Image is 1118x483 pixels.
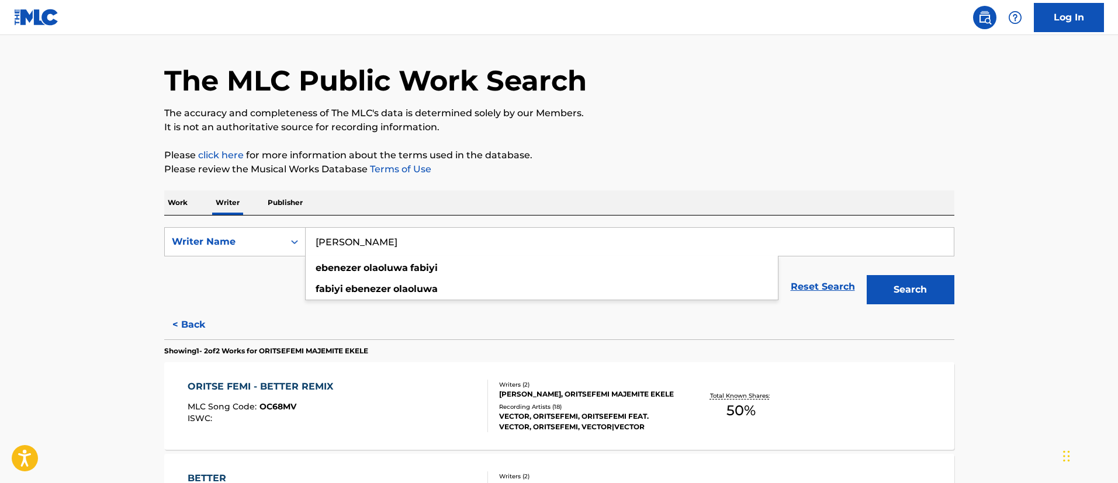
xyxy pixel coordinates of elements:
span: 50 % [726,400,756,421]
strong: fabiyi [316,283,343,294]
iframe: Chat Widget [1060,427,1118,483]
p: Total Known Shares: [710,391,773,400]
p: Please for more information about the terms used in the database. [164,148,954,162]
div: Recording Artists ( 18 ) [499,402,676,411]
span: OC68MV [259,401,296,412]
div: Help [1003,6,1027,29]
p: Publisher [264,190,306,215]
a: Terms of Use [368,164,431,175]
form: Search Form [164,227,954,310]
div: Drag [1063,439,1070,474]
strong: fabiyi [410,262,438,273]
h1: The MLC Public Work Search [164,63,587,98]
div: Writers ( 2 ) [499,472,676,481]
img: search [978,11,992,25]
span: ISWC : [188,413,215,423]
a: ORITSE FEMI - BETTER REMIXMLC Song Code:OC68MVISWC:Writers (2)[PERSON_NAME], ORITSEFEMI MAJEMITE ... [164,362,954,450]
div: VECTOR, ORITSEFEMI, ORITSEFEMI FEAT. VECTOR, ORITSEFEMI, VECTOR|VECTOR [499,411,676,432]
p: Showing 1 - 2 of 2 Works for ORITSEFEMI MAJEMITE EKELE [164,346,368,356]
p: Writer [212,190,243,215]
a: click here [198,150,244,161]
button: < Back [164,310,234,339]
div: Writers ( 2 ) [499,380,676,389]
strong: ebenezer [345,283,391,294]
span: MLC Song Code : [188,401,259,412]
div: ORITSE FEMI - BETTER REMIX [188,380,339,394]
div: [PERSON_NAME], ORITSEFEMI MAJEMITE EKELE [499,389,676,399]
button: Search [867,275,954,304]
strong: olaoluwa [364,262,408,273]
a: Public Search [973,6,996,29]
p: It is not an authoritative source for recording information. [164,120,954,134]
p: Work [164,190,191,215]
img: help [1008,11,1022,25]
a: Reset Search [785,274,861,300]
p: The accuracy and completeness of The MLC's data is determined solely by our Members. [164,106,954,120]
a: Log In [1034,3,1104,32]
strong: ebenezer [316,262,361,273]
div: Writer Name [172,235,277,249]
img: MLC Logo [14,9,59,26]
strong: olaoluwa [393,283,438,294]
p: Please review the Musical Works Database [164,162,954,176]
